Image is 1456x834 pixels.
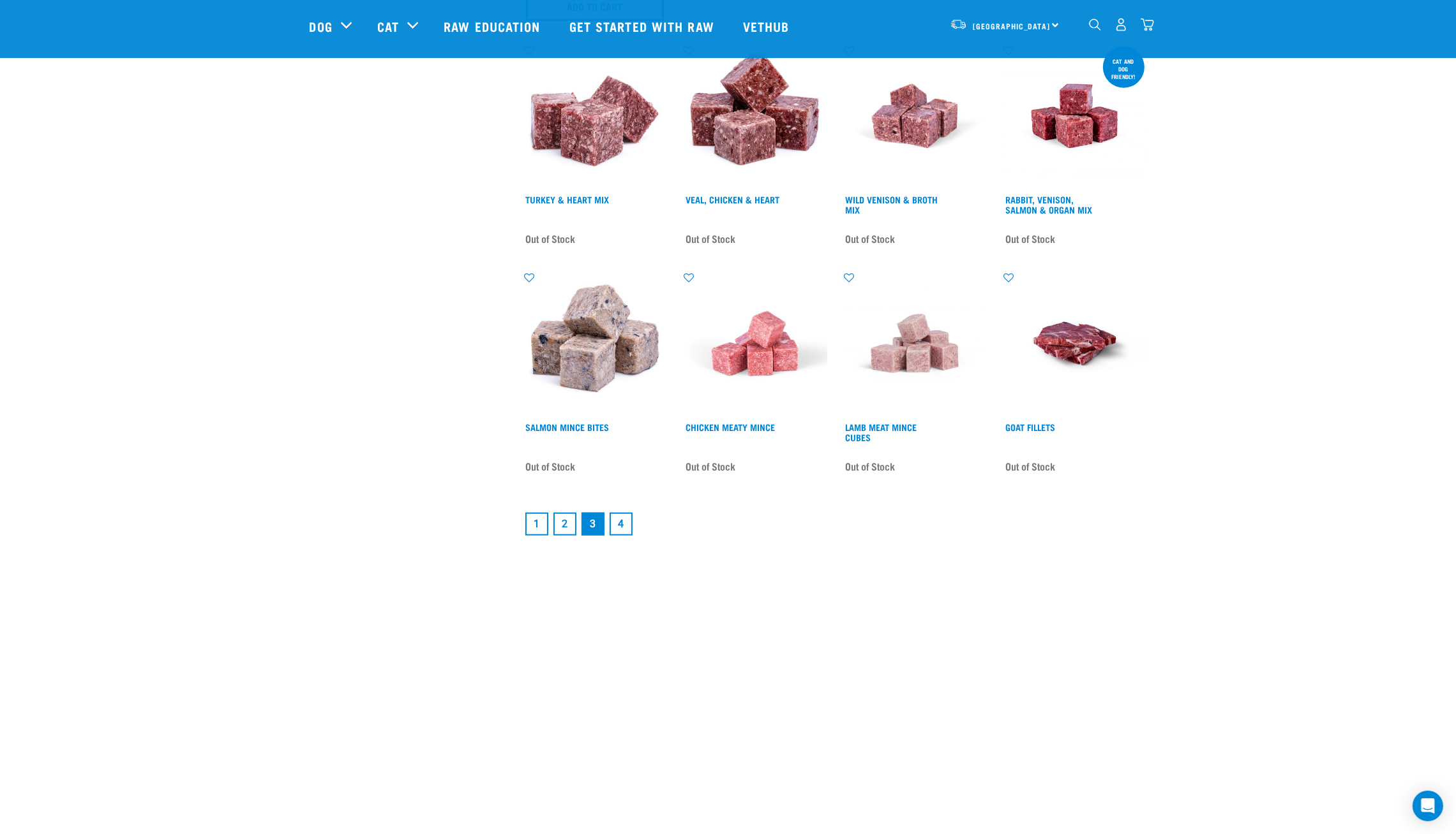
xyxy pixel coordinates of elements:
[553,513,576,536] a: Goto page 2
[686,425,775,429] a: Chicken Meaty Mince
[846,457,896,476] span: Out of Stock
[526,229,576,248] span: Out of Stock
[686,197,779,201] a: Veal, Chicken & Heart
[523,271,668,416] img: 1141 Salmon Mince 01
[1413,791,1443,821] div: Open Intercom Messenger
[526,425,610,429] a: Salmon Mince Bites
[557,1,730,52] a: Get started with Raw
[973,24,1051,28] span: [GEOGRAPHIC_DATA]
[1141,18,1154,31] img: home-icon@2x.png
[525,513,548,536] a: Goto page 1
[1103,52,1145,86] div: Cat and dog friendly!
[1005,457,1055,476] span: Out of Stock
[582,513,604,536] a: Page 3
[682,44,827,189] img: 1137 Veal Chicken Heart Mix 01
[686,457,735,476] span: Out of Stock
[1005,229,1055,248] span: Out of Stock
[730,1,806,52] a: Vethub
[523,44,668,189] img: Pile Of Cubed Turkey Heart Mix For Pets
[1002,44,1147,189] img: Rabbit Venison Salmon Organ 1688
[843,44,987,189] img: Vension and heart
[846,197,938,212] a: Wild Venison & Broth Mix
[377,17,399,36] a: Cat
[526,197,610,201] a: Turkey & Heart Mix
[310,17,333,36] a: Dog
[523,510,1147,538] nav: pagination
[1089,18,1101,31] img: home-icon-1@2x.png
[1115,18,1128,31] img: user.png
[526,457,576,476] span: Out of Stock
[1005,425,1055,429] a: Goat Fillets
[682,271,827,416] img: Chicken Meaty Mince
[610,513,633,536] a: Goto page 4
[686,229,735,248] span: Out of Stock
[843,271,987,416] img: Lamb Meat Mince
[846,229,896,248] span: Out of Stock
[846,425,917,439] a: Lamb Meat Mince Cubes
[431,1,556,52] a: Raw Education
[950,18,967,30] img: van-moving.png
[1005,197,1092,212] a: Rabbit, Venison, Salmon & Organ Mix
[1002,271,1147,416] img: Raw Essentials Goat Fillets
